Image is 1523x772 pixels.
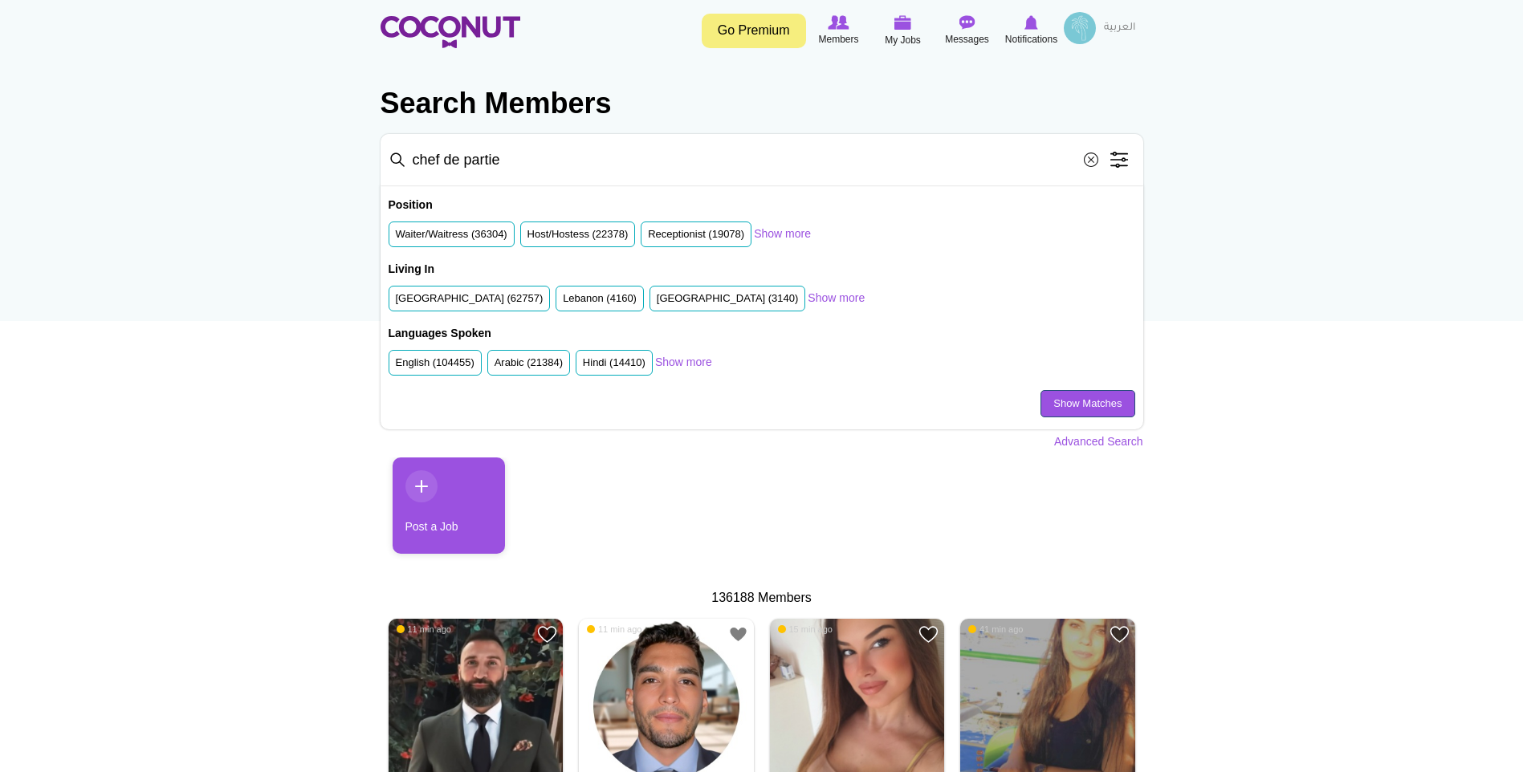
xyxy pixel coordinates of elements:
h2: Languages Spoken [389,326,1135,342]
label: Hindi (14410) [583,356,645,371]
span: Notifications [1005,31,1057,47]
label: Waiter/Waitress (36304) [396,227,507,242]
img: Messages [959,15,975,30]
span: 41 min ago [968,624,1023,635]
a: Notifications Notifications [1000,12,1064,49]
a: Show more [808,290,865,306]
span: 11 min ago [397,624,451,635]
label: Receptionist (19078) [648,227,744,242]
li: 1 / 1 [381,457,493,566]
a: Add to Favourites [728,624,748,644]
label: [GEOGRAPHIC_DATA] (3140) [657,291,799,307]
span: My Jobs [885,32,921,48]
h2: Position [389,197,1135,213]
img: Browse Members [828,15,849,30]
a: Browse Members Members [807,12,871,49]
label: Host/Hostess (22378) [527,227,629,242]
a: Show more [754,226,811,242]
input: Search members by role or city [381,134,1143,185]
img: Home [381,16,520,48]
a: Go Premium [702,14,806,48]
a: Add to Favourites [537,624,557,644]
a: Add to Favourites [918,624,939,644]
label: [GEOGRAPHIC_DATA] (62757) [396,291,544,307]
label: English (104455) [396,356,474,371]
img: Notifications [1024,15,1038,30]
a: Show more [655,354,712,370]
label: Arabic (21384) [495,356,563,371]
div: 136188 Members [381,589,1143,607]
span: Messages [945,31,989,47]
a: Advanced Search [1054,433,1143,449]
span: Members [818,31,858,47]
h2: Search Members [381,84,1143,123]
span: 11 min ago [587,624,641,635]
a: Messages Messages [935,12,1000,49]
a: Show Matches [1040,390,1134,417]
a: My Jobs My Jobs [871,12,935,50]
h2: Living In [389,262,1135,278]
a: Add to Favourites [1110,624,1130,644]
a: Post a Job [393,457,505,554]
span: 15 min ago [778,624,833,635]
label: Lebanon (4160) [563,291,637,307]
a: العربية [1096,12,1143,44]
img: My Jobs [894,15,912,30]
